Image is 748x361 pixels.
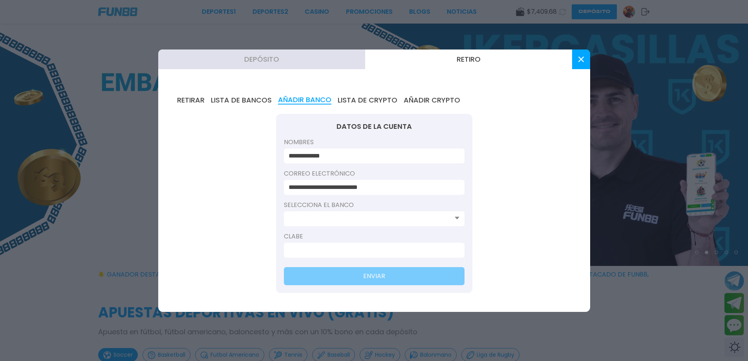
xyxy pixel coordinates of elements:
[284,169,465,178] label: Correo electrónico
[158,49,365,69] button: Depósito
[177,96,205,104] button: RETIRAR
[284,267,465,285] button: ENVIAR
[278,96,331,104] button: AÑADIR BANCO
[284,232,465,241] label: Clabe
[404,96,460,104] button: AÑADIR CRYPTO
[284,122,465,131] div: DATOS DE LA CUENTA
[365,49,572,69] button: Retiro
[211,96,272,104] button: LISTA DE BANCOS
[284,200,465,210] label: Selecciona el banco
[284,137,465,147] label: Nombres
[338,96,397,104] button: LISTA DE CRYPTO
